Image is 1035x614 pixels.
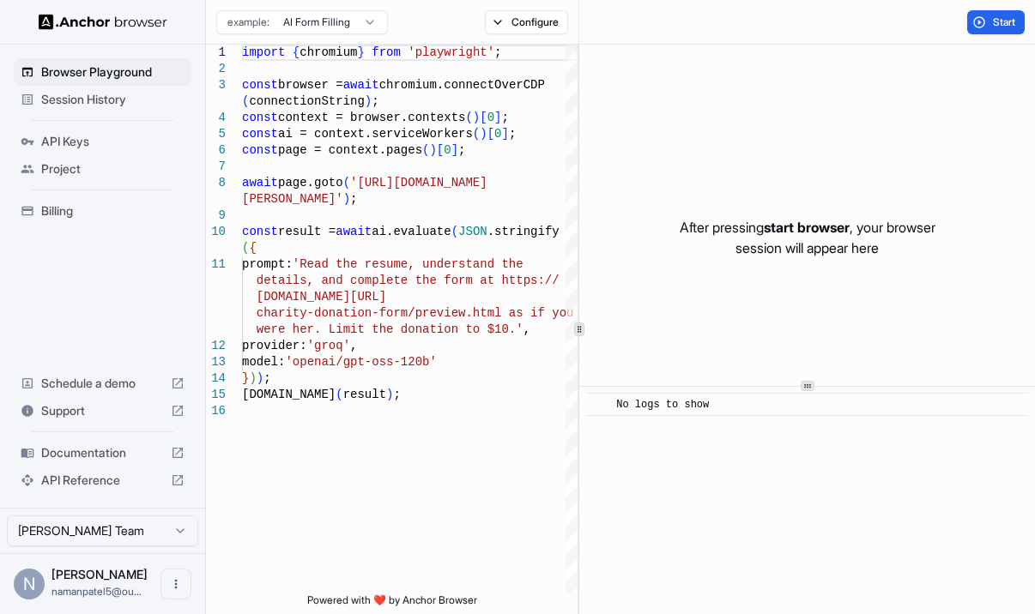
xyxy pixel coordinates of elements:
[343,388,386,401] span: result
[206,110,226,126] div: 4
[41,63,185,81] span: Browser Playground
[39,14,167,30] img: Anchor Logo
[473,111,480,124] span: )
[350,339,357,352] span: ,
[206,61,226,77] div: 2
[357,45,364,59] span: }
[487,111,494,124] span: 0
[14,197,191,225] div: Billing
[242,225,278,238] span: const
[680,217,935,258] p: After pressing , your browser session will appear here
[993,15,1017,29] span: Start
[257,290,386,304] span: [DOMAIN_NAME][URL]
[41,472,164,489] span: API Reference
[14,58,191,86] div: Browser Playground
[206,338,226,354] div: 12
[487,225,560,238] span: .stringify
[365,94,372,108] span: )
[372,45,401,59] span: from
[408,45,494,59] span: 'playwright'
[41,133,185,150] span: API Keys
[206,77,226,93] div: 3
[41,202,185,220] span: Billing
[494,127,501,141] span: 0
[293,45,300,59] span: {
[242,355,285,369] span: model:
[293,257,524,271] span: 'Read the resume, understand the
[509,127,516,141] span: ;
[278,111,465,124] span: context = browser.contexts
[595,396,603,413] span: ​
[51,585,142,598] span: namanpatel5@outlook.com
[242,78,278,92] span: const
[473,127,480,141] span: (
[41,91,185,108] span: Session History
[372,94,378,108] span: ;
[278,176,343,190] span: page.goto
[242,388,336,401] span: [DOMAIN_NAME]
[458,143,465,157] span: ;
[485,10,568,34] button: Configure
[336,388,342,401] span: (
[249,371,256,385] span: )
[437,143,444,157] span: [
[350,176,487,190] span: '[URL][DOMAIN_NAME]
[458,225,487,238] span: JSON
[451,143,458,157] span: ]
[393,388,400,401] span: ;
[300,45,357,59] span: chromium
[263,371,270,385] span: ;
[494,45,501,59] span: ;
[386,388,393,401] span: )
[444,143,451,157] span: 0
[257,371,263,385] span: )
[422,143,429,157] span: (
[451,225,458,238] span: (
[350,192,357,206] span: ;
[206,45,226,61] div: 1
[257,274,560,287] span: details, and complete the form at https://
[616,399,709,411] span: No logs to show
[14,569,45,599] div: N
[227,15,269,29] span: example:
[206,126,226,142] div: 5
[242,192,343,206] span: [PERSON_NAME]'
[336,225,372,238] span: await
[14,467,191,494] div: API Reference
[343,78,379,92] span: await
[206,142,226,159] div: 6
[242,111,278,124] span: const
[242,94,249,108] span: (
[41,444,164,461] span: Documentation
[14,128,191,155] div: API Keys
[242,143,278,157] span: const
[379,78,545,92] span: chromium.connectOverCDP
[429,143,436,157] span: )
[501,127,508,141] span: ]
[343,192,350,206] span: )
[14,397,191,424] div: Support
[343,176,350,190] span: (
[764,219,850,236] span: start browser
[206,159,226,175] div: 7
[249,241,256,255] span: {
[285,355,436,369] span: 'openai/gpt-oss-120b'
[14,370,191,397] div: Schedule a demo
[372,225,451,238] span: ai.evaluate
[41,160,185,178] span: Project
[967,10,1025,34] button: Start
[41,375,164,392] span: Schedule a demo
[206,370,226,387] div: 14
[206,403,226,419] div: 16
[206,256,226,273] div: 11
[465,111,472,124] span: (
[480,111,487,124] span: [
[278,225,336,238] span: result =
[242,371,249,385] span: }
[206,354,226,370] div: 13
[524,322,530,336] span: ,
[257,322,524,336] span: were her. Limit the donation to $10.'
[242,127,278,141] span: const
[206,224,226,240] div: 10
[307,339,350,352] span: 'groq'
